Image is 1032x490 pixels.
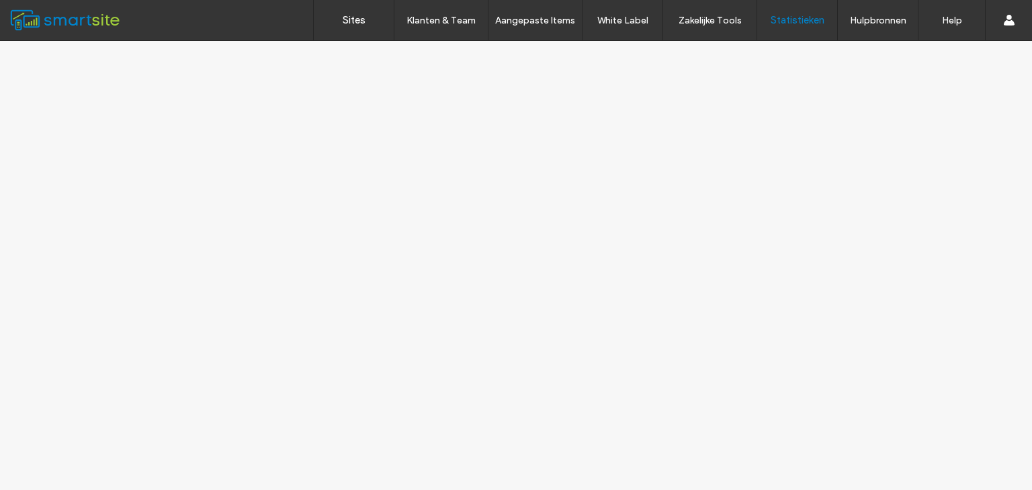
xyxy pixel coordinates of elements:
label: White Label [597,15,648,26]
label: Help [942,15,962,26]
label: Aangepaste Items [495,15,575,26]
label: Zakelijke Tools [679,15,742,26]
label: Hulpbronnen [850,15,906,26]
label: Sites [343,14,365,26]
label: Klanten & Team [406,15,476,26]
label: Statistieken [771,14,824,26]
